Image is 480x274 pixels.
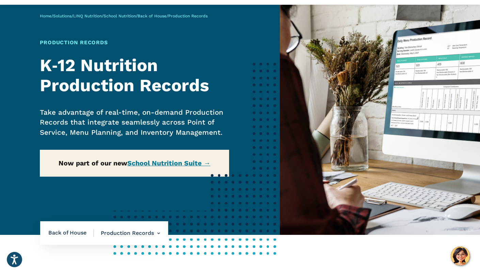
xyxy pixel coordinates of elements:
a: Back of House [138,14,166,18]
p: Take advantage of real-time, on-demand Production Records that integrate seamlessly across Point ... [40,108,229,138]
a: School Nutrition [103,14,136,18]
a: Home [40,14,51,18]
span: / / / / / [40,14,208,18]
strong: K‑12 Nutrition Production Records [40,55,209,95]
h1: Production Records [40,38,229,46]
a: LINQ Nutrition [73,14,102,18]
strong: Now part of our new [59,159,210,167]
img: Production Records Banner [280,5,480,235]
span: Production Records [168,14,208,18]
button: Hello, have a question? Let’s chat. [451,246,470,265]
li: Production Records [94,221,160,245]
a: Solutions [53,14,71,18]
span: Back of House [48,229,94,237]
